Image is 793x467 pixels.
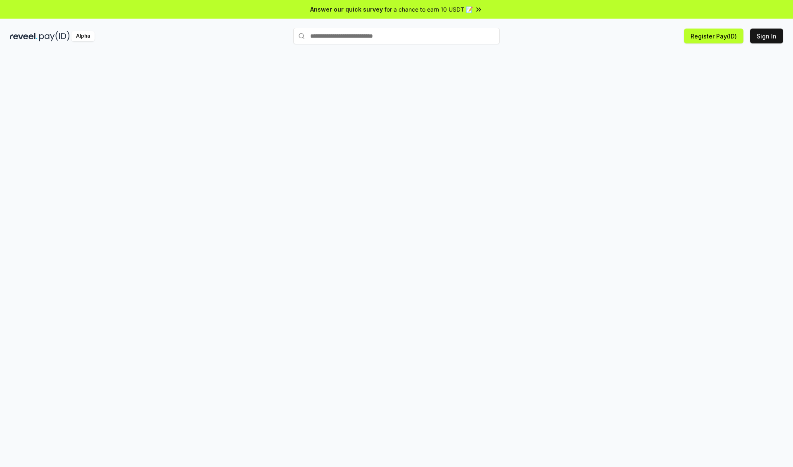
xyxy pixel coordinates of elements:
button: Register Pay(ID) [684,29,743,43]
span: Answer our quick survey [310,5,383,14]
img: pay_id [39,31,70,41]
button: Sign In [750,29,783,43]
div: Alpha [71,31,95,41]
span: for a chance to earn 10 USDT 📝 [385,5,473,14]
img: reveel_dark [10,31,38,41]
